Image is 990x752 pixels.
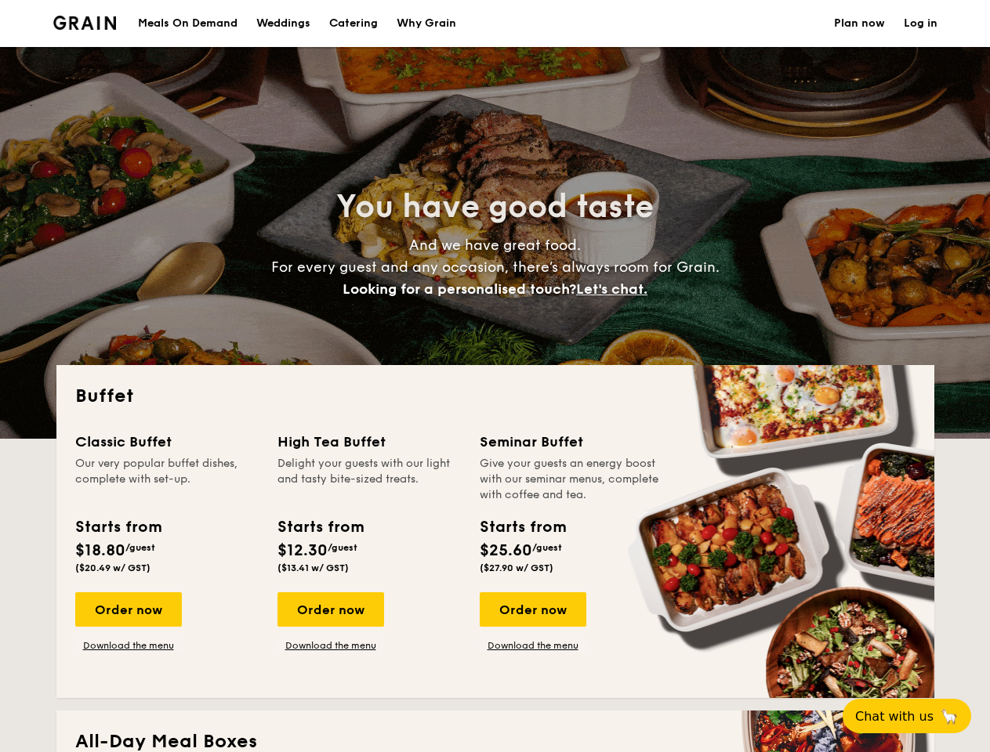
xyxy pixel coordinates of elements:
a: Download the menu [277,639,384,652]
span: Let's chat. [576,280,647,298]
div: Starts from [480,515,565,539]
span: /guest [125,542,155,553]
span: $25.60 [480,541,532,560]
span: And we have great food. For every guest and any occasion, there’s always room for Grain. [271,237,720,298]
a: Download the menu [75,639,182,652]
span: /guest [328,542,357,553]
div: Seminar Buffet [480,431,663,453]
span: Looking for a personalised touch? [343,280,576,298]
div: Our very popular buffet dishes, complete with set-up. [75,456,259,503]
span: ($20.49 w/ GST) [75,562,150,573]
div: High Tea Buffet [277,431,461,453]
span: Chat with us [855,709,934,724]
div: Order now [277,592,384,627]
a: Logotype [53,16,117,30]
span: 🦙 [940,707,959,725]
h2: Buffet [75,384,916,409]
div: Give your guests an energy boost with our seminar menus, complete with coffee and tea. [480,456,663,503]
div: Order now [480,592,586,627]
img: Grain [53,16,117,30]
div: Classic Buffet [75,431,259,453]
span: /guest [532,542,562,553]
div: Order now [75,592,182,627]
a: Download the menu [480,639,586,652]
span: $18.80 [75,541,125,560]
span: ($27.90 w/ GST) [480,562,553,573]
div: Delight your guests with our light and tasty bite-sized treats. [277,456,461,503]
button: Chat with us🦙 [843,699,971,733]
span: You have good taste [336,188,654,226]
span: ($13.41 w/ GST) [277,562,349,573]
span: $12.30 [277,541,328,560]
div: Starts from [277,515,363,539]
div: Starts from [75,515,161,539]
